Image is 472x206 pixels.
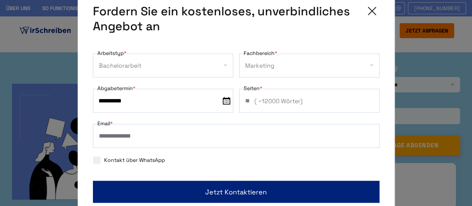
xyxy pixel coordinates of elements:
[93,89,233,113] input: date
[244,83,262,92] label: Seiten
[205,187,267,197] span: Jetzt kontaktieren
[245,59,274,71] div: Marketing
[99,59,141,71] div: Bachelorarbeit
[93,156,165,163] label: Kontakt über WhatsApp
[93,181,379,203] button: Jetzt kontaktieren
[97,48,126,57] label: Arbeitstyp
[223,97,230,104] img: date
[97,83,135,92] label: Abgabetermin
[93,3,359,33] span: Fordern Sie ein kostenloses, unverbindliches Angebot an
[244,48,277,57] label: Fachbereich
[97,119,113,127] label: Email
